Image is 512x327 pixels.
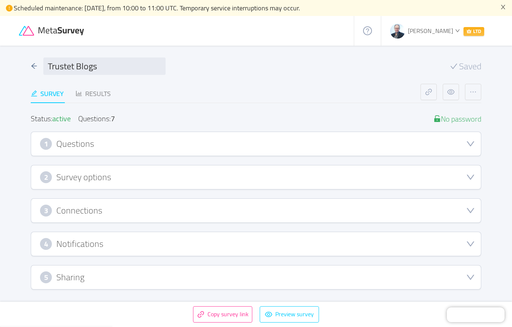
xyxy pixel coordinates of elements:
[31,61,37,71] div: icon: arrow-left
[76,89,111,99] div: Results
[466,173,475,182] i: icon: down
[43,57,166,75] input: Survey name
[466,240,475,248] i: icon: down
[447,307,505,322] iframe: Chatra live chat
[500,4,506,10] i: icon: close
[14,2,300,14] span: Scheduled maintenance: [DATE], from 10:00 to 11:00 UTC. Temporary service interruptions may occur.
[44,140,48,148] span: 1
[420,84,437,100] button: icon: link
[56,207,102,215] h3: Connections
[56,273,84,281] h3: Sharing
[6,5,13,11] i: icon: exclamation-circle
[433,115,441,122] i: icon: unlock
[76,90,82,97] i: icon: bar-chart
[500,3,506,11] button: icon: close
[466,29,472,34] i: icon: crown
[44,273,48,281] span: 5
[390,24,405,39] img: 187401563e0c65203caccd86d86b121c
[111,112,115,125] div: 7
[443,84,459,100] button: icon: eye
[363,26,372,35] i: icon: question-circle
[466,273,475,282] i: icon: down
[193,306,252,323] button: icon: linkCopy survey link
[463,27,484,36] span: LTD
[78,115,115,123] div: Questions:
[31,89,64,99] div: Survey
[56,140,94,148] h3: Questions
[44,173,48,181] span: 2
[260,306,319,323] button: icon: eyePreview survey
[433,115,481,123] div: No password
[465,84,481,100] button: icon: ellipsis
[31,115,71,123] div: Status:
[56,240,103,248] h3: Notifications
[56,173,111,181] h3: Survey options
[408,25,453,36] span: [PERSON_NAME]
[455,28,460,33] i: icon: down
[466,139,475,148] i: icon: down
[44,240,48,248] span: 4
[31,63,37,69] i: icon: arrow-left
[466,206,475,215] i: icon: down
[459,62,481,71] span: Saved
[31,90,37,97] i: icon: edit
[450,63,458,70] i: icon: check
[52,112,71,125] span: active
[44,207,48,215] span: 3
